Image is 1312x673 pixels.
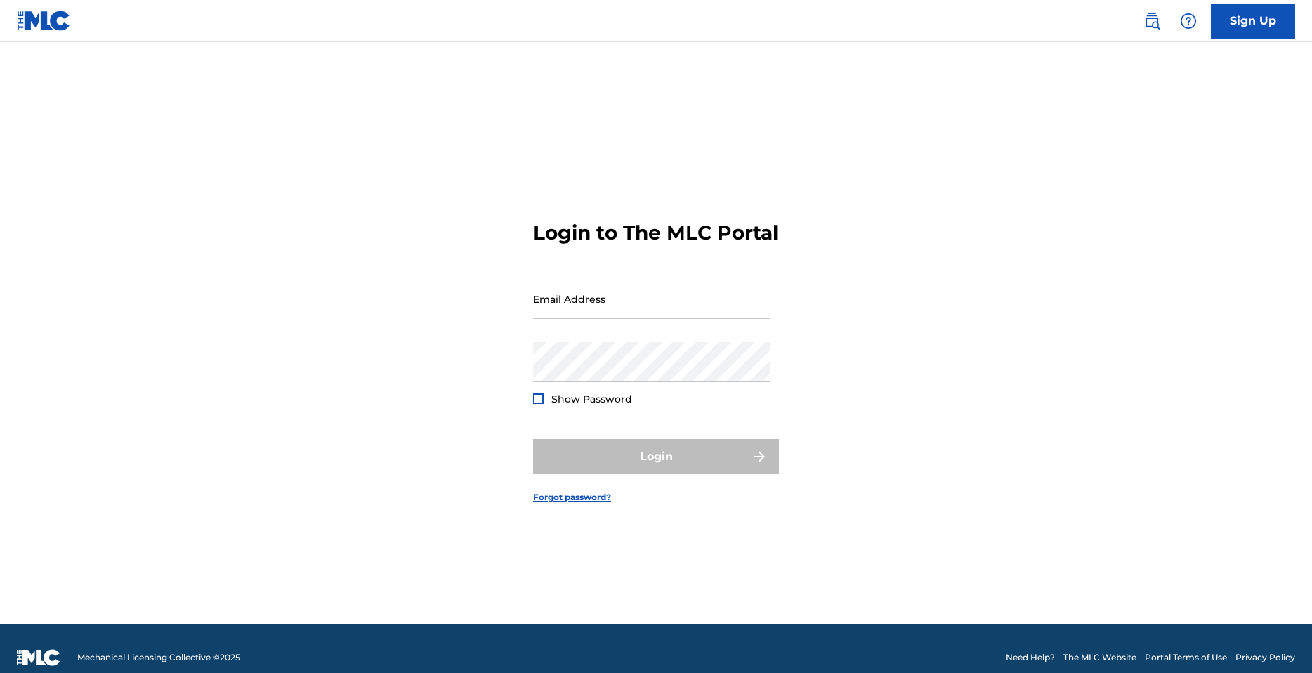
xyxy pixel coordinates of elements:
[533,491,611,504] a: Forgot password?
[1211,4,1295,39] a: Sign Up
[1242,606,1312,673] iframe: Chat Widget
[1063,651,1136,664] a: The MLC Website
[1006,651,1055,664] a: Need Help?
[533,221,778,245] h3: Login to The MLC Portal
[1235,651,1295,664] a: Privacy Policy
[1138,7,1166,35] a: Public Search
[17,649,60,666] img: logo
[17,11,71,31] img: MLC Logo
[551,393,632,405] span: Show Password
[1174,7,1202,35] div: Help
[1180,13,1197,30] img: help
[1143,13,1160,30] img: search
[77,651,240,664] span: Mechanical Licensing Collective © 2025
[1145,651,1227,664] a: Portal Terms of Use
